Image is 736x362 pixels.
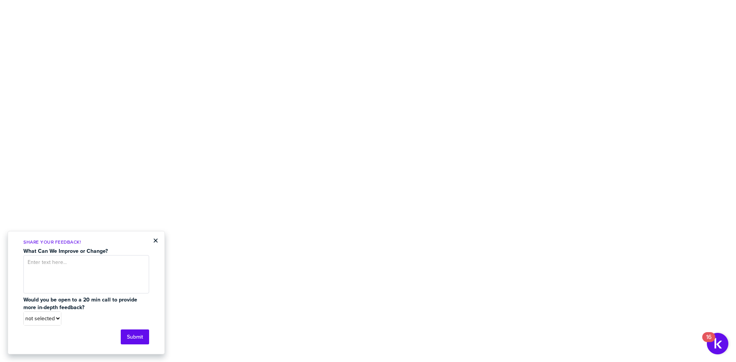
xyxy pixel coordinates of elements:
[707,333,728,354] button: Open Resource Center, 16 new notifications
[121,329,149,344] button: Submit
[153,236,158,245] button: Close
[706,337,711,347] div: 16
[23,239,149,246] p: Share Your Feedback!
[23,296,139,311] strong: Would you be open to a 20 min call to provide more in-depth feedback?
[23,247,108,255] strong: What Can We Improve or Change?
